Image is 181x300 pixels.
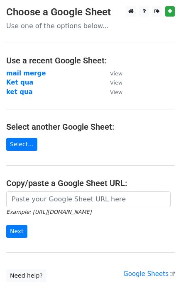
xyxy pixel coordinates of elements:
[6,138,37,151] a: Select...
[110,89,122,95] small: View
[6,178,175,188] h4: Copy/paste a Google Sheet URL:
[6,191,171,207] input: Paste your Google Sheet URL here
[6,225,27,238] input: Next
[123,270,175,278] a: Google Sheets
[6,269,46,282] a: Need help?
[102,79,122,86] a: View
[110,80,122,86] small: View
[6,122,175,132] h4: Select another Google Sheet:
[6,22,175,30] p: Use one of the options below...
[6,79,33,86] a: Ket qua
[6,209,91,215] small: Example: [URL][DOMAIN_NAME]
[102,70,122,77] a: View
[6,88,33,96] a: ket qua
[102,88,122,96] a: View
[6,6,175,18] h3: Choose a Google Sheet
[6,70,46,77] a: mail merge
[6,56,175,65] h4: Use a recent Google Sheet:
[110,70,122,77] small: View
